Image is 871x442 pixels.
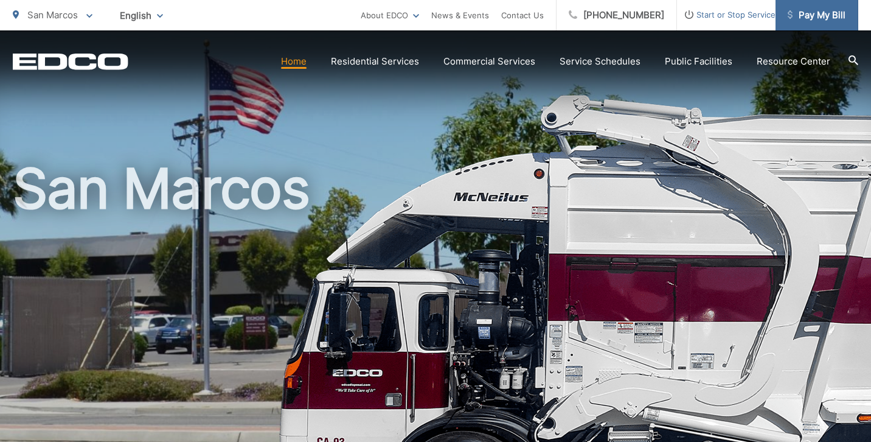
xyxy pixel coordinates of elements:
a: Commercial Services [443,54,535,69]
a: Home [281,54,307,69]
span: English [111,5,172,26]
a: Contact Us [501,8,544,23]
a: Resource Center [757,54,830,69]
a: News & Events [431,8,489,23]
a: Residential Services [331,54,419,69]
span: Pay My Bill [788,8,845,23]
span: San Marcos [27,9,78,21]
a: EDCD logo. Return to the homepage. [13,53,128,70]
a: Public Facilities [665,54,732,69]
a: Service Schedules [560,54,640,69]
a: About EDCO [361,8,419,23]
